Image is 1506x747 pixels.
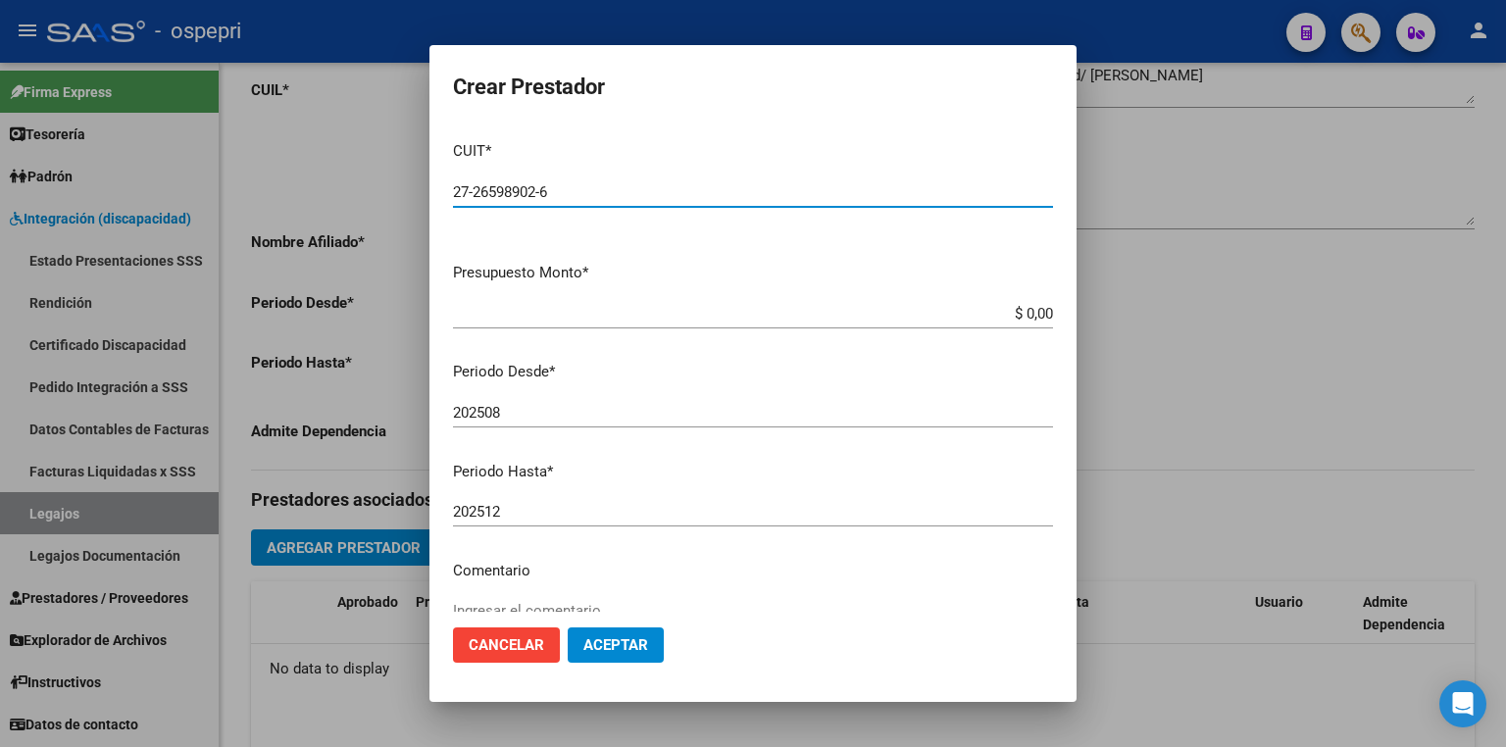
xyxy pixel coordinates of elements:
[583,636,648,654] span: Aceptar
[453,262,1053,284] p: Presupuesto Monto
[453,69,1053,106] h2: Crear Prestador
[453,560,1053,582] p: Comentario
[1439,680,1486,727] div: Open Intercom Messenger
[453,461,1053,483] p: Periodo Hasta
[453,627,560,663] button: Cancelar
[453,361,1053,383] p: Periodo Desde
[469,636,544,654] span: Cancelar
[568,627,664,663] button: Aceptar
[453,140,1053,163] p: CUIT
